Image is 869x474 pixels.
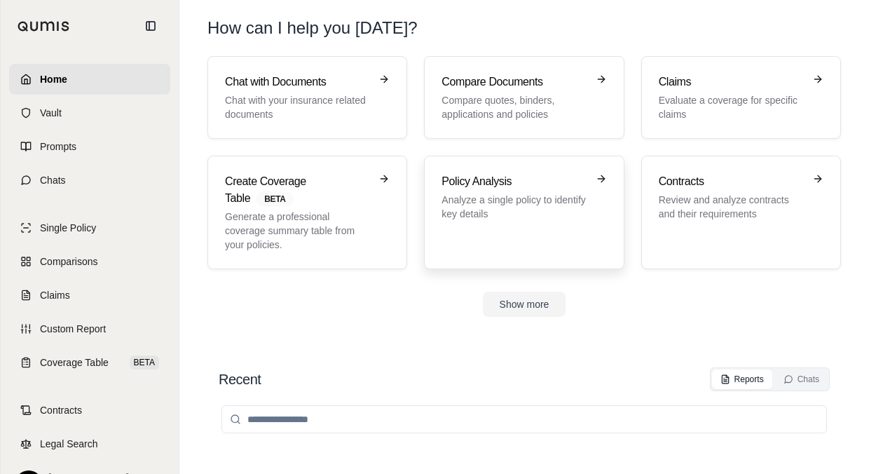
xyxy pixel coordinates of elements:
[40,437,98,451] span: Legal Search
[225,210,370,252] p: Generate a professional coverage summary table from your policies.
[442,74,587,90] h3: Compare Documents
[775,370,828,389] button: Chats
[207,56,407,139] a: Chat with DocumentsChat with your insurance related documents
[219,370,261,389] h2: Recent
[9,428,170,459] a: Legal Search
[9,313,170,344] a: Custom Report
[9,97,170,128] a: Vault
[784,374,819,385] div: Chats
[9,280,170,311] a: Claims
[256,191,294,207] span: BETA
[659,74,804,90] h3: Claims
[40,140,76,154] span: Prompts
[207,156,407,269] a: Create Coverage TableBETAGenerate a professional coverage summary table from your policies.
[130,355,159,370] span: BETA
[424,56,624,139] a: Compare DocumentsCompare quotes, binders, applications and policies
[424,156,624,269] a: Policy AnalysisAnalyze a single policy to identify key details
[442,93,587,121] p: Compare quotes, binders, applications and policies
[641,56,841,139] a: ClaimsEvaluate a coverage for specific claims
[225,74,370,90] h3: Chat with Documents
[659,193,804,221] p: Review and analyze contracts and their requirements
[483,292,566,317] button: Show more
[9,131,170,162] a: Prompts
[9,395,170,426] a: Contracts
[712,370,772,389] button: Reports
[139,15,162,37] button: Collapse sidebar
[659,173,804,190] h3: Contracts
[225,173,370,207] h3: Create Coverage Table
[40,355,109,370] span: Coverage Table
[442,193,587,221] p: Analyze a single policy to identify key details
[9,64,170,95] a: Home
[720,374,764,385] div: Reports
[641,156,841,269] a: ContractsReview and analyze contracts and their requirements
[9,165,170,196] a: Chats
[40,322,106,336] span: Custom Report
[40,72,67,86] span: Home
[207,17,841,39] h1: How can I help you [DATE]?
[442,173,587,190] h3: Policy Analysis
[659,93,804,121] p: Evaluate a coverage for specific claims
[40,221,96,235] span: Single Policy
[40,288,70,302] span: Claims
[18,21,70,32] img: Qumis Logo
[40,403,82,417] span: Contracts
[40,173,66,187] span: Chats
[40,255,97,269] span: Comparisons
[9,347,170,378] a: Coverage TableBETA
[9,212,170,243] a: Single Policy
[225,93,370,121] p: Chat with your insurance related documents
[40,106,62,120] span: Vault
[9,246,170,277] a: Comparisons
